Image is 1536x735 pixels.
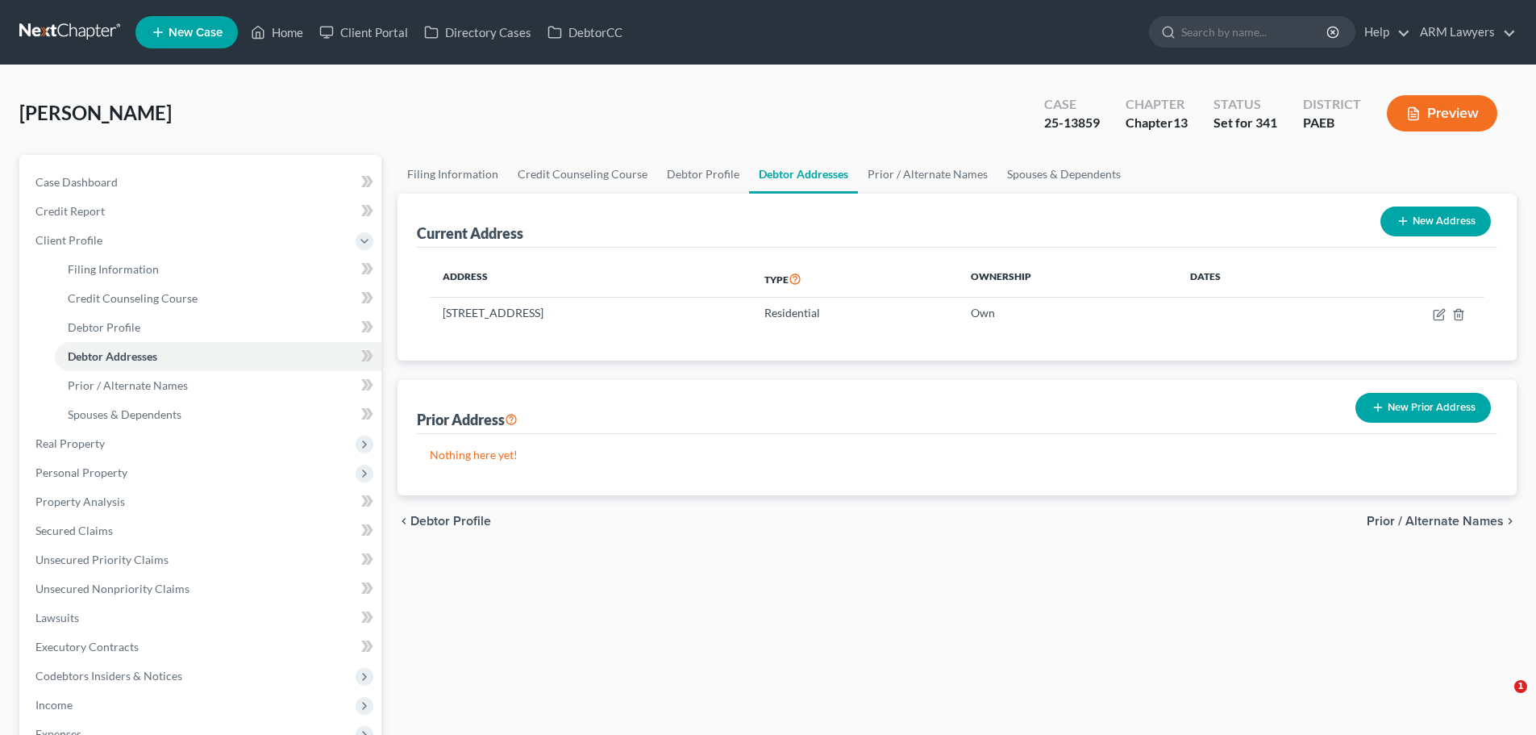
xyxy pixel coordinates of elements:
[398,515,410,528] i: chevron_left
[508,155,657,194] a: Credit Counseling Course
[751,298,958,328] td: Residential
[68,349,157,363] span: Debtor Addresses
[68,320,140,334] span: Debtor Profile
[23,197,381,226] a: Credit Report
[68,378,188,392] span: Prior / Alternate Names
[1367,515,1504,528] span: Prior / Alternate Names
[55,342,381,371] a: Debtor Addresses
[410,515,491,528] span: Debtor Profile
[997,155,1130,194] a: Spouses & Dependents
[398,515,491,528] button: chevron_left Debtor Profile
[55,284,381,313] a: Credit Counseling Course
[417,410,518,429] div: Prior Address
[68,407,181,421] span: Spouses & Dependents
[35,436,105,450] span: Real Property
[169,27,223,39] span: New Case
[1380,207,1491,236] button: New Address
[416,18,539,47] a: Directory Cases
[35,582,189,595] span: Unsecured Nonpriority Claims
[417,223,523,243] div: Current Address
[55,313,381,342] a: Debtor Profile
[35,175,118,189] span: Case Dashboard
[35,495,125,508] span: Property Analysis
[35,204,105,218] span: Credit Report
[398,155,508,194] a: Filing Information
[958,298,1177,328] td: Own
[958,261,1177,298] th: Ownership
[430,447,1484,463] p: Nothing here yet!
[749,155,858,194] a: Debtor Addresses
[1514,680,1527,693] span: 1
[751,261,958,298] th: Type
[1213,114,1277,132] div: Set for 341
[1044,95,1100,114] div: Case
[1177,261,1321,298] th: Dates
[68,291,198,305] span: Credit Counseling Course
[1126,95,1188,114] div: Chapter
[55,255,381,284] a: Filing Information
[1303,95,1361,114] div: District
[430,261,751,298] th: Address
[19,101,172,124] span: [PERSON_NAME]
[311,18,416,47] a: Client Portal
[23,545,381,574] a: Unsecured Priority Claims
[1303,114,1361,132] div: PAEB
[35,611,79,624] span: Lawsuits
[1355,393,1491,423] button: New Prior Address
[68,262,159,276] span: Filing Information
[858,155,997,194] a: Prior / Alternate Names
[35,233,102,247] span: Client Profile
[23,633,381,662] a: Executory Contracts
[23,516,381,545] a: Secured Claims
[243,18,311,47] a: Home
[1356,18,1410,47] a: Help
[35,553,169,566] span: Unsecured Priority Claims
[1173,115,1188,130] span: 13
[23,487,381,516] a: Property Analysis
[1412,18,1516,47] a: ARM Lawyers
[35,640,139,654] span: Executory Contracts
[23,168,381,197] a: Case Dashboard
[23,574,381,603] a: Unsecured Nonpriority Claims
[1213,95,1277,114] div: Status
[35,466,127,479] span: Personal Property
[539,18,631,47] a: DebtorCC
[1504,515,1517,528] i: chevron_right
[1481,680,1520,719] iframe: Intercom live chat
[55,371,381,400] a: Prior / Alternate Names
[1387,95,1497,132] button: Preview
[35,698,73,712] span: Income
[35,524,113,537] span: Secured Claims
[1181,17,1329,47] input: Search by name...
[1367,515,1517,528] button: Prior / Alternate Names chevron_right
[55,400,381,429] a: Spouses & Dependents
[657,155,749,194] a: Debtor Profile
[35,669,182,683] span: Codebtors Insiders & Notices
[23,603,381,633] a: Lawsuits
[1044,114,1100,132] div: 25-13859
[1126,114,1188,132] div: Chapter
[430,298,751,328] td: [STREET_ADDRESS]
